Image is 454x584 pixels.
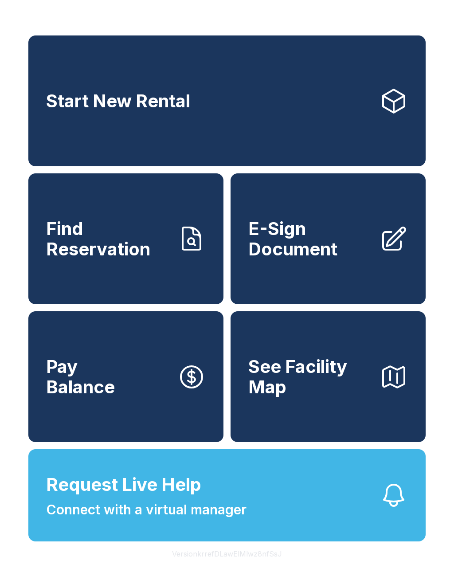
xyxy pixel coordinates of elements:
[46,91,190,111] span: Start New Rental
[46,357,115,397] span: Pay Balance
[165,541,289,566] button: VersionkrrefDLawElMlwz8nfSsJ
[248,357,372,397] span: See Facility Map
[248,219,372,259] span: E-Sign Document
[28,449,426,541] button: Request Live HelpConnect with a virtual manager
[46,219,170,259] span: Find Reservation
[28,311,223,442] button: PayBalance
[46,500,247,520] span: Connect with a virtual manager
[231,311,426,442] button: See Facility Map
[231,173,426,304] a: E-Sign Document
[28,173,223,304] a: Find Reservation
[28,35,426,166] a: Start New Rental
[46,471,201,498] span: Request Live Help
